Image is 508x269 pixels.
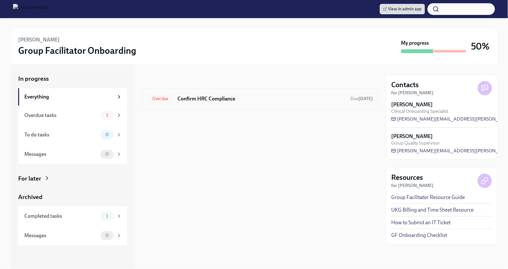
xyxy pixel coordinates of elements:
a: Overdue tasks1 [18,106,127,125]
strong: [PERSON_NAME] [392,101,433,108]
strong: [DATE] [358,96,373,101]
span: View in admin app [383,6,422,12]
h6: [PERSON_NAME] [18,36,60,43]
a: How to Submit an IT Ticket [392,219,451,226]
div: Overdue tasks [24,112,98,119]
a: View in admin app [380,4,425,14]
span: 1 [102,214,112,218]
strong: for [PERSON_NAME] [392,183,434,188]
span: Clinical Onboarding Specialist [392,108,449,114]
a: For later [18,174,127,183]
div: In progress [143,75,173,83]
div: For later [18,174,41,183]
span: Due [350,96,373,101]
a: Archived [18,193,127,201]
h3: Group Facilitator Onboarding [18,45,136,56]
a: Everything [18,88,127,106]
span: Group Quality Supervisor [392,140,440,146]
span: 0 [102,132,113,137]
a: Group Facilitator Resource Guide [392,194,465,201]
span: Overdue [148,96,172,101]
div: To do tasks [24,131,98,138]
a: OverdueConfirm HRC ComplianceDue[DATE] [148,94,373,104]
span: August 4th, 2025 10:00 [350,96,373,102]
h6: Confirm HRC Compliance [177,95,345,102]
div: Messages [24,151,98,158]
img: CharlieHealth [13,4,49,14]
h3: 50% [471,41,490,52]
span: 1 [102,113,112,118]
div: Completed tasks [24,213,98,220]
a: Messages0 [18,226,127,245]
h4: Resources [392,173,423,182]
a: To do tasks0 [18,125,127,145]
a: Messages0 [18,145,127,164]
strong: [PERSON_NAME] [392,133,433,140]
div: Messages [24,232,98,239]
strong: My progress [401,40,429,47]
a: In progress [18,75,127,83]
strong: for [PERSON_NAME] [392,90,434,96]
a: UKG Billing and Time Sheet Resource [392,206,474,214]
div: Everything [24,93,114,100]
a: GF Onboarding Checklist [392,232,447,239]
span: 0 [102,233,113,238]
h4: Contacts [392,80,419,90]
a: Completed tasks1 [18,206,127,226]
span: 0 [102,152,113,157]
